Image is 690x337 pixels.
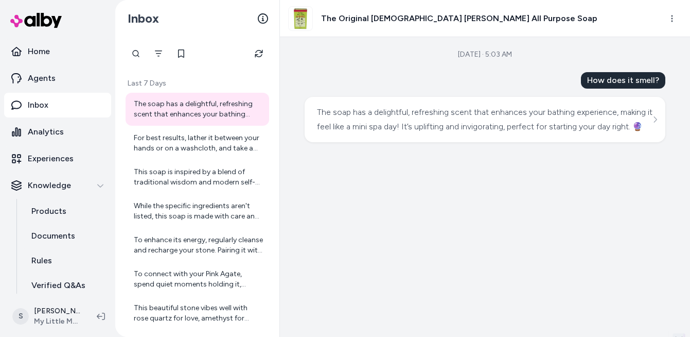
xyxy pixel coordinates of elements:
div: For best results, lather it between your hands or on a washcloth, and take a moment to set your i... [134,133,263,154]
a: Analytics [4,120,111,144]
button: Knowledge [4,173,111,198]
button: See more [649,113,661,126]
p: Knowledge [28,179,71,192]
span: My Little Magic Shop [34,316,80,327]
button: S[PERSON_NAME]My Little Magic Shop [6,300,89,333]
a: Home [4,39,111,64]
div: To connect with your Pink Agate, spend quiet moments holding it, reflecting on your intentions. S... [134,269,263,290]
p: Rules [31,255,52,267]
p: Last 7 Days [126,78,269,89]
a: To connect with your Pink Agate, spend quiet moments holding it, reflecting on your intentions. S... [126,263,269,296]
a: The soap has a delightful, refreshing scent that enhances your bathing experience, making it feel... [126,93,269,126]
div: To enhance its energy, regularly cleanse and recharge your stone. Pairing it with other crystals ... [134,235,263,256]
a: Documents [21,224,111,248]
a: For best results, lather it between your hands or on a washcloth, and take a moment to set your i... [126,127,269,160]
h2: Inbox [128,11,159,26]
p: Inbox [28,99,48,111]
span: S [12,308,29,325]
div: The soap has a delightful, refreshing scent that enhances your bathing experience, making it feel... [317,105,653,134]
img: MyLittleMagicShopNewItem_20.png [289,7,312,30]
a: Inbox [4,93,111,117]
p: Verified Q&As [31,279,85,292]
a: To enhance its energy, regularly cleanse and recharge your stone. Pairing it with other crystals ... [126,229,269,262]
p: Analytics [28,126,64,138]
a: This soap is inspired by a blend of traditional wisdom and modern self-care, aiming to uplift and... [126,161,269,194]
a: Rules [21,248,111,273]
a: Products [21,199,111,224]
p: Home [28,45,50,58]
p: Documents [31,230,75,242]
a: Experiences [4,146,111,171]
h3: The Original [DEMOGRAPHIC_DATA] [PERSON_NAME] All Purpose Soap [321,12,597,25]
div: How does it smell? [581,72,665,89]
div: [DATE] · 5:03 AM [458,49,512,60]
button: Filter [148,43,169,64]
div: This beautiful stone vibes well with rose quartz for love, amethyst for peace, and clear quartz f... [134,303,263,324]
div: While the specific ingredients aren't listed, this soap is made with care and intention, focusing... [134,201,263,222]
p: Experiences [28,153,74,165]
div: The soap has a delightful, refreshing scent that enhances your bathing experience, making it feel... [134,99,263,120]
p: Products [31,205,66,217]
a: Verified Q&As [21,273,111,298]
p: [PERSON_NAME] [34,306,80,316]
a: While the specific ingredients aren't listed, this soap is made with care and intention, focusing... [126,195,269,228]
a: Agents [4,66,111,91]
div: This soap is inspired by a blend of traditional wisdom and modern self-care, aiming to uplift and... [134,167,263,188]
p: Agents [28,72,56,85]
button: Refresh [249,43,269,64]
img: alby Logo [10,13,62,28]
a: This beautiful stone vibes well with rose quartz for love, amethyst for peace, and clear quartz f... [126,297,269,330]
